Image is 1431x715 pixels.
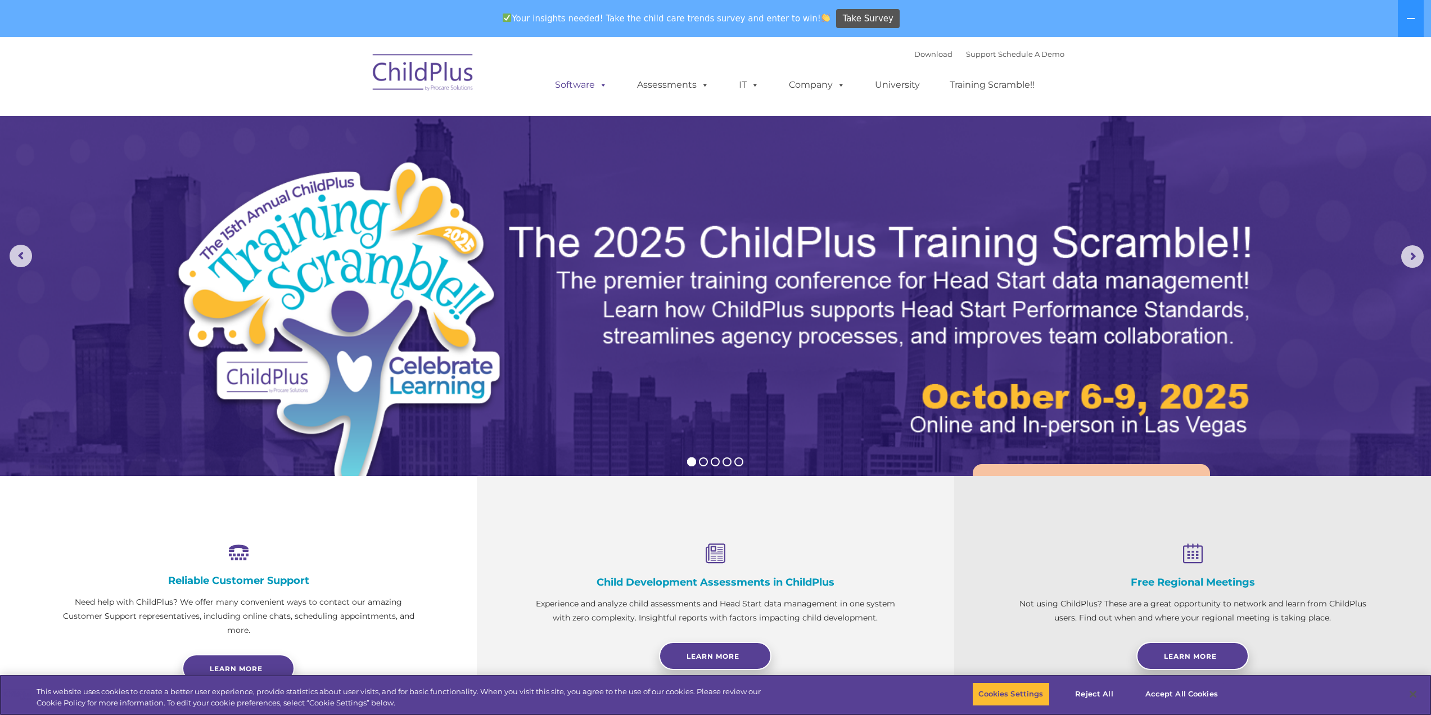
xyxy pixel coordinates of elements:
a: Download [914,50,953,59]
a: IT [728,74,770,96]
h4: Reliable Customer Support [56,574,421,587]
img: ✅ [503,14,511,22]
span: Take Survey [843,9,893,29]
button: Close [1401,682,1425,707]
a: Software [544,74,619,96]
p: Need help with ChildPlus? We offer many convenient ways to contact our amazing Customer Support r... [56,595,421,637]
button: Cookies Settings [972,682,1049,706]
span: Learn More [1164,652,1217,660]
font: | [914,50,1064,59]
span: Your insights needed! Take the child care trends survey and enter to win! [498,7,835,29]
span: Phone number [156,120,204,129]
img: 👏 [821,14,830,22]
a: Learn More [659,642,771,670]
a: Company [778,74,856,96]
a: Take Survey [836,9,900,29]
span: Learn more [210,664,263,673]
div: This website uses cookies to create a better user experience, provide statistics about user visit... [37,686,787,708]
a: Assessments [626,74,720,96]
img: ChildPlus by Procare Solutions [367,46,480,102]
button: Reject All [1059,682,1130,706]
a: Support [966,50,996,59]
a: Training Scramble!! [938,74,1046,96]
button: Accept All Cookies [1139,682,1224,706]
a: Learn More [1136,642,1249,670]
a: Learn more [182,654,295,682]
h4: Child Development Assessments in ChildPlus [533,576,897,588]
span: Learn More [687,652,739,660]
a: Schedule A Demo [998,50,1064,59]
span: Last name [156,74,191,83]
h4: Free Regional Meetings [1010,576,1375,588]
a: University [864,74,931,96]
p: Experience and analyze child assessments and Head Start data management in one system with zero c... [533,597,897,625]
p: Not using ChildPlus? These are a great opportunity to network and learn from ChildPlus users. Fin... [1010,597,1375,625]
a: Learn More [973,464,1210,528]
